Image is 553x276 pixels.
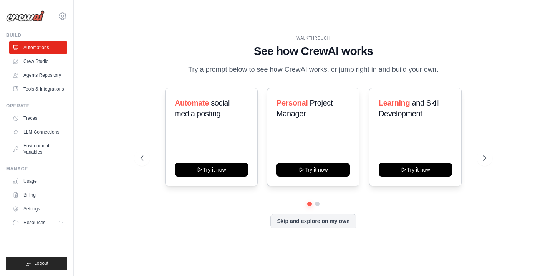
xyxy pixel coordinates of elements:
h1: See how CrewAI works [141,44,486,58]
button: Resources [9,217,67,229]
a: Billing [9,189,67,201]
p: Try a prompt below to see how CrewAI works, or jump right in and build your own. [184,64,442,75]
iframe: Chat Widget [515,239,553,276]
a: Agents Repository [9,69,67,81]
span: Automate [175,99,209,107]
div: Operate [6,103,67,109]
img: Logo [6,10,45,22]
button: Logout [6,257,67,270]
button: Try it now [276,163,350,177]
span: Personal [276,99,308,107]
a: Crew Studio [9,55,67,68]
div: Manage [6,166,67,172]
span: Learning [379,99,410,107]
a: Usage [9,175,67,187]
button: Try it now [175,163,248,177]
span: and Skill Development [379,99,439,118]
div: Build [6,32,67,38]
a: Traces [9,112,67,124]
a: Automations [9,41,67,54]
span: social media posting [175,99,230,118]
a: Settings [9,203,67,215]
a: Tools & Integrations [9,83,67,95]
button: Try it now [379,163,452,177]
a: LLM Connections [9,126,67,138]
span: Resources [23,220,45,226]
div: WALKTHROUGH [141,35,486,41]
span: Project Manager [276,99,333,118]
span: Logout [34,260,48,266]
button: Skip and explore on my own [270,214,356,228]
a: Environment Variables [9,140,67,158]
